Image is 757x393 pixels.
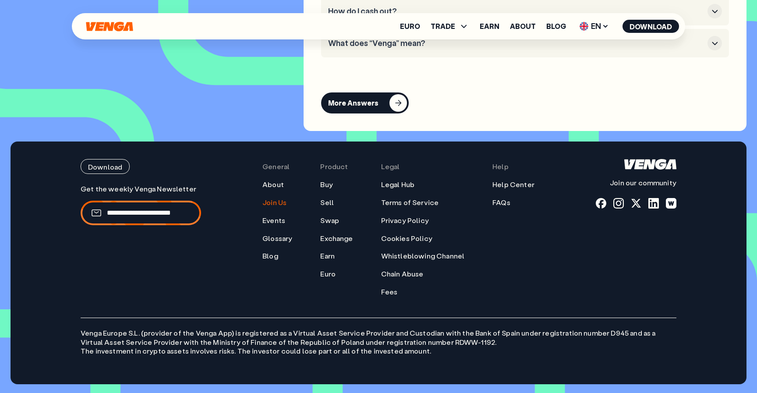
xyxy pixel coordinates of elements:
a: fb [596,198,606,209]
a: Exchange [320,234,353,243]
h3: What does “Venga” mean? [328,39,704,48]
span: General [262,162,290,171]
span: TRADE [431,23,455,30]
a: Chain Abuse [381,269,424,279]
a: FAQs [492,198,510,207]
svg: Home [85,21,134,32]
a: warpcast [666,198,676,209]
a: Sell [320,198,334,207]
button: What does “Venga” mean? [328,36,722,50]
p: Get the weekly Venga Newsletter [81,184,201,194]
a: Earn [320,251,335,261]
span: Legal [381,162,400,171]
svg: Home [624,159,676,170]
span: EN [577,19,612,33]
a: Earn [480,23,499,30]
a: linkedin [648,198,659,209]
a: Events [262,216,285,225]
a: Privacy Policy [381,216,429,225]
button: How do I cash out? [328,4,722,18]
a: Buy [320,180,333,189]
a: instagram [613,198,624,209]
a: Cookies Policy [381,234,432,243]
button: Download [623,20,679,33]
button: Download [81,159,130,174]
a: Whistleblowing Channel [381,251,465,261]
a: Terms of Service [381,198,439,207]
a: About [510,23,536,30]
a: x [631,198,641,209]
a: Euro [320,269,336,279]
div: More Answers [328,99,378,107]
a: Blog [262,251,278,261]
a: Euro [400,23,420,30]
a: Swap [320,216,339,225]
h3: How do I cash out? [328,7,704,16]
p: Join our community [596,178,676,188]
a: Glossary [262,234,292,243]
a: Join Us [262,198,287,207]
img: flag-uk [580,22,588,31]
a: Help Center [492,180,534,189]
button: More Answers [321,92,409,113]
span: TRADE [431,21,469,32]
p: Venga Europe S.L. (provider of the Venga App) is registered as a Virtual Asset Service Provider a... [81,318,676,356]
a: Blog [546,23,566,30]
span: Product [320,162,348,171]
a: Fees [381,287,398,297]
span: Help [492,162,509,171]
a: Legal Hub [381,180,414,189]
a: About [262,180,284,189]
a: Download [81,159,201,174]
